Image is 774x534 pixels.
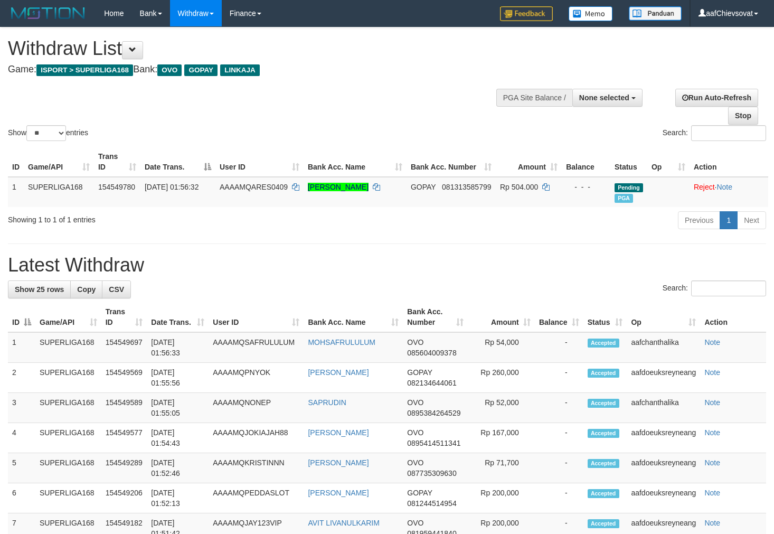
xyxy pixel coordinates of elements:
[209,363,304,393] td: AAAAMQPNYOK
[209,423,304,453] td: AAAAMQJOKIAJAH88
[407,379,456,387] span: Copy 082134644061 to clipboard
[147,393,209,423] td: [DATE] 01:55:05
[407,147,496,177] th: Bank Acc. Number: activate to sort column ascending
[308,338,375,346] a: MOHSAFRULULUM
[610,147,647,177] th: Status
[704,398,720,407] a: Note
[101,423,147,453] td: 154549577
[101,302,147,332] th: Trans ID: activate to sort column ascending
[500,6,553,21] img: Feedback.jpg
[35,483,101,513] td: SUPERLIGA168
[407,439,460,447] span: Copy 0895414511341 to clipboard
[629,6,682,21] img: panduan.png
[647,147,690,177] th: Op: activate to sort column ascending
[304,302,403,332] th: Bank Acc. Name: activate to sort column ascending
[407,499,456,508] span: Copy 081244514954 to clipboard
[468,363,534,393] td: Rp 260,000
[8,453,35,483] td: 5
[728,107,758,125] a: Stop
[101,393,147,423] td: 154549589
[140,147,215,177] th: Date Trans.: activate to sort column descending
[678,211,720,229] a: Previous
[496,147,562,177] th: Amount: activate to sort column ascending
[8,332,35,363] td: 1
[627,453,700,483] td: aafdoeuksreyneang
[407,519,423,527] span: OVO
[98,183,135,191] span: 154549780
[627,302,700,332] th: Op: activate to sort column ascending
[663,280,766,296] label: Search:
[716,183,732,191] a: Note
[407,458,423,467] span: OVO
[101,363,147,393] td: 154549569
[8,483,35,513] td: 6
[304,147,407,177] th: Bank Acc. Name: activate to sort column ascending
[35,302,101,332] th: Game/API: activate to sort column ascending
[24,177,94,207] td: SUPERLIGA168
[588,369,619,378] span: Accepted
[407,368,432,377] span: GOPAY
[407,489,432,497] span: GOPAY
[468,423,534,453] td: Rp 167,000
[588,519,619,528] span: Accepted
[737,211,766,229] a: Next
[588,459,619,468] span: Accepted
[572,89,643,107] button: None selected
[147,363,209,393] td: [DATE] 01:55:56
[147,423,209,453] td: [DATE] 01:54:43
[627,483,700,513] td: aafdoeuksreyneang
[704,368,720,377] a: Note
[147,483,209,513] td: [DATE] 01:52:13
[535,453,583,483] td: -
[8,423,35,453] td: 4
[468,332,534,363] td: Rp 54,000
[411,183,436,191] span: GOPAY
[8,363,35,393] td: 2
[691,280,766,296] input: Search:
[35,363,101,393] td: SUPERLIGA168
[8,64,505,75] h4: Game: Bank:
[35,332,101,363] td: SUPERLIGA168
[663,125,766,141] label: Search:
[700,302,766,332] th: Action
[691,125,766,141] input: Search:
[15,285,64,294] span: Show 25 rows
[308,458,369,467] a: [PERSON_NAME]
[407,349,456,357] span: Copy 085604009378 to clipboard
[94,147,140,177] th: Trans ID: activate to sort column ascending
[8,125,88,141] label: Show entries
[583,302,627,332] th: Status: activate to sort column ascending
[579,93,629,102] span: None selected
[407,469,456,477] span: Copy 087735309630 to clipboard
[588,339,619,348] span: Accepted
[468,393,534,423] td: Rp 52,000
[704,519,720,527] a: Note
[496,89,572,107] div: PGA Site Balance /
[468,453,534,483] td: Rp 71,700
[500,183,538,191] span: Rp 504.000
[627,393,700,423] td: aafchanthalika
[8,177,24,207] td: 1
[535,332,583,363] td: -
[35,453,101,483] td: SUPERLIGA168
[220,64,260,76] span: LINKAJA
[627,363,700,393] td: aafdoeuksreyneang
[26,125,66,141] select: Showentries
[588,399,619,408] span: Accepted
[184,64,218,76] span: GOPAY
[209,332,304,363] td: AAAAMQSAFRULULUM
[308,428,369,437] a: [PERSON_NAME]
[8,210,315,225] div: Showing 1 to 1 of 1 entries
[704,489,720,497] a: Note
[442,183,491,191] span: Copy 081313585799 to clipboard
[70,280,102,298] a: Copy
[209,302,304,332] th: User ID: activate to sort column ascending
[157,64,182,76] span: OVO
[145,183,199,191] span: [DATE] 01:56:32
[209,453,304,483] td: AAAAMQKRISTINNN
[220,183,288,191] span: AAAAMQARES0409
[468,483,534,513] td: Rp 200,000
[675,89,758,107] a: Run Auto-Refresh
[588,429,619,438] span: Accepted
[102,280,131,298] a: CSV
